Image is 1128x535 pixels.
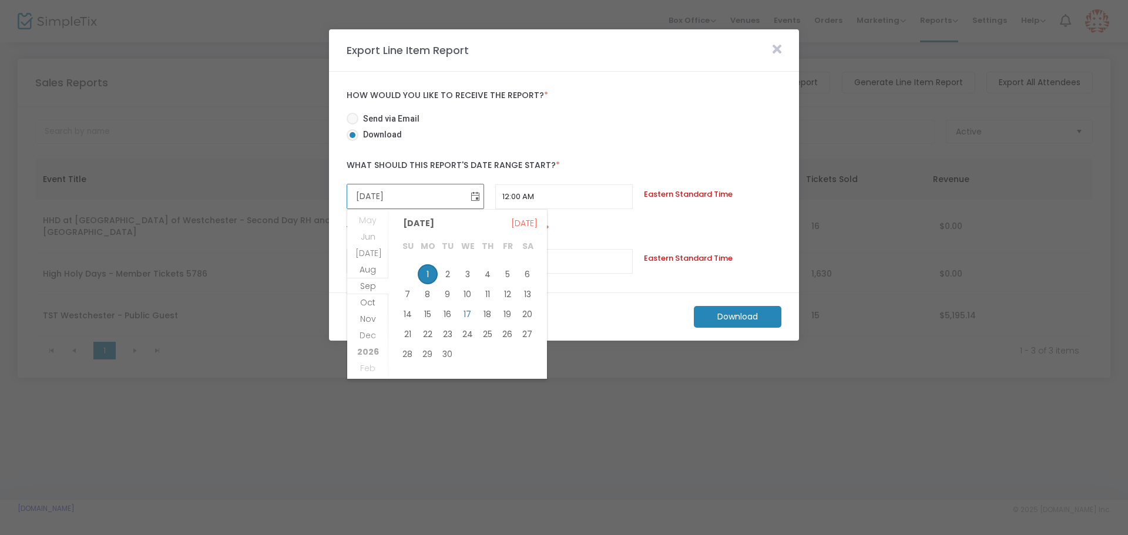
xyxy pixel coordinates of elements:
span: 27 [518,324,538,344]
td: Friday, September 26, 2025 [498,324,518,344]
td: Monday, September 29, 2025 [418,344,438,364]
td: Sunday, September 21, 2025 [398,324,418,344]
span: 30 [438,344,458,364]
td: Wednesday, September 3, 2025 [458,264,478,284]
span: 3 [458,264,478,284]
div: Eastern Standard Time [639,253,787,264]
span: Nov [360,313,376,325]
span: 12 [498,284,518,304]
span: 19 [498,304,518,324]
label: What should this report's date range end? [347,218,781,242]
span: 8 [418,284,438,304]
td: Thursday, September 25, 2025 [478,324,498,344]
span: 23 [438,324,458,344]
span: 2026 [357,346,379,358]
input: Select date [347,184,467,208]
td: Tuesday, September 16, 2025 [438,304,458,324]
label: How would you like to receive the report? [347,90,781,101]
td: Thursday, September 18, 2025 [478,304,498,324]
div: Eastern Standard Time [639,189,787,200]
td: Saturday, September 20, 2025 [518,304,538,324]
span: 22 [418,324,438,344]
td: Thursday, September 11, 2025 [478,284,498,304]
td: Wednesday, September 17, 2025 [458,304,478,324]
input: Select Time [495,249,633,274]
span: 28 [398,344,418,364]
span: Aug [360,264,376,275]
span: 25 [478,324,498,344]
td: Sunday, September 28, 2025 [398,344,418,364]
span: 16 [438,304,458,324]
span: 20 [518,304,538,324]
span: 9 [438,284,458,304]
span: 10 [458,284,478,304]
span: 5 [498,264,518,284]
td: Wednesday, September 24, 2025 [458,324,478,344]
td: Tuesday, September 23, 2025 [438,324,458,344]
m-panel-title: Export Line Item Report [341,42,475,58]
td: Saturday, September 6, 2025 [518,264,538,284]
span: 13 [518,284,538,304]
td: Saturday, September 13, 2025 [518,284,538,304]
label: What should this report's date range start? [347,154,781,178]
m-button: Download [694,306,781,328]
span: [DATE] [398,214,439,232]
td: Monday, September 1, 2025 [418,264,438,284]
td: Monday, September 15, 2025 [418,304,438,324]
td: Thursday, September 4, 2025 [478,264,498,284]
span: [DATE] [511,215,538,231]
span: Oct [360,297,375,308]
m-panel-header: Export Line Item Report [329,29,799,72]
span: Sep [360,280,376,292]
td: Tuesday, September 9, 2025 [438,284,458,304]
td: Tuesday, September 30, 2025 [438,344,458,364]
span: 15 [418,304,438,324]
td: Sunday, September 14, 2025 [398,304,418,324]
span: 11 [478,284,498,304]
span: 26 [498,324,518,344]
span: 18 [478,304,498,324]
span: 4 [478,264,498,284]
td: Friday, September 12, 2025 [498,284,518,304]
td: Wednesday, September 10, 2025 [458,284,478,304]
span: 7 [398,284,418,304]
td: Friday, September 5, 2025 [498,264,518,284]
span: 17 [458,304,478,324]
span: 29 [418,344,438,364]
td: Tuesday, September 2, 2025 [438,264,458,284]
span: 14 [398,304,418,324]
span: Dec [360,329,376,341]
span: 24 [458,324,478,344]
button: Toggle calendar [467,184,484,208]
td: Saturday, September 27, 2025 [518,324,538,344]
td: Monday, September 22, 2025 [418,324,438,344]
span: Feb [360,362,375,374]
span: 6 [518,264,538,284]
span: Send via Email [358,113,419,125]
span: Jun [361,231,375,243]
span: 21 [398,324,418,344]
td: Sunday, September 7, 2025 [398,284,418,304]
span: May [359,214,377,226]
input: Select Time [495,184,633,209]
span: Download [358,129,402,141]
td: Monday, September 8, 2025 [418,284,438,304]
span: 2 [438,264,458,284]
td: Friday, September 19, 2025 [498,304,518,324]
span: 1 [418,264,438,284]
span: [DATE] [355,247,382,259]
